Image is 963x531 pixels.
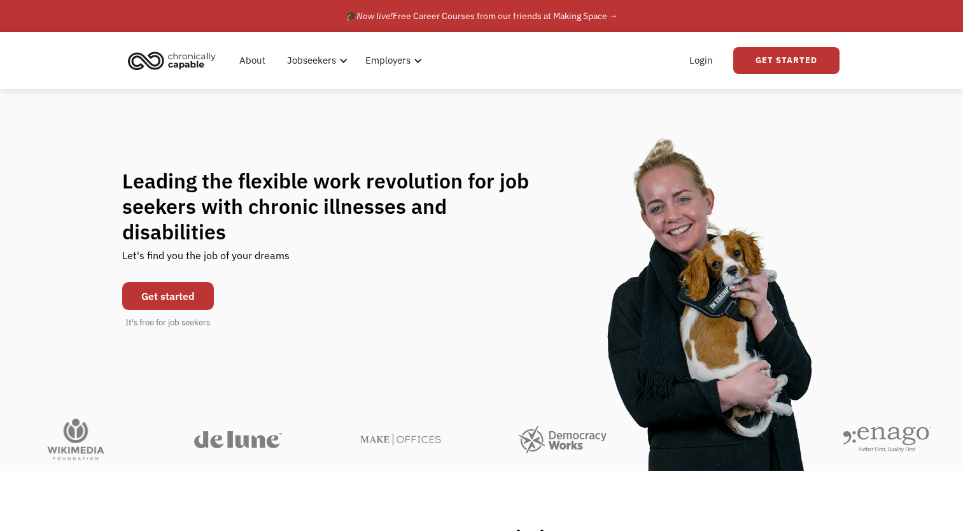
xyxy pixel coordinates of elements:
[682,40,720,81] a: Login
[124,46,220,74] img: Chronically Capable logo
[125,316,210,329] div: It's free for job seekers
[287,53,336,68] div: Jobseekers
[346,8,618,24] div: 🎓 Free Career Courses from our friends at Making Space →
[279,40,351,81] div: Jobseekers
[356,10,393,22] em: Now live!
[122,168,554,244] h1: Leading the flexible work revolution for job seekers with chronic illnesses and disabilities
[124,46,225,74] a: home
[365,53,411,68] div: Employers
[358,40,426,81] div: Employers
[122,282,214,310] a: Get started
[122,244,290,276] div: Let's find you the job of your dreams
[232,40,273,81] a: About
[733,47,840,74] a: Get Started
